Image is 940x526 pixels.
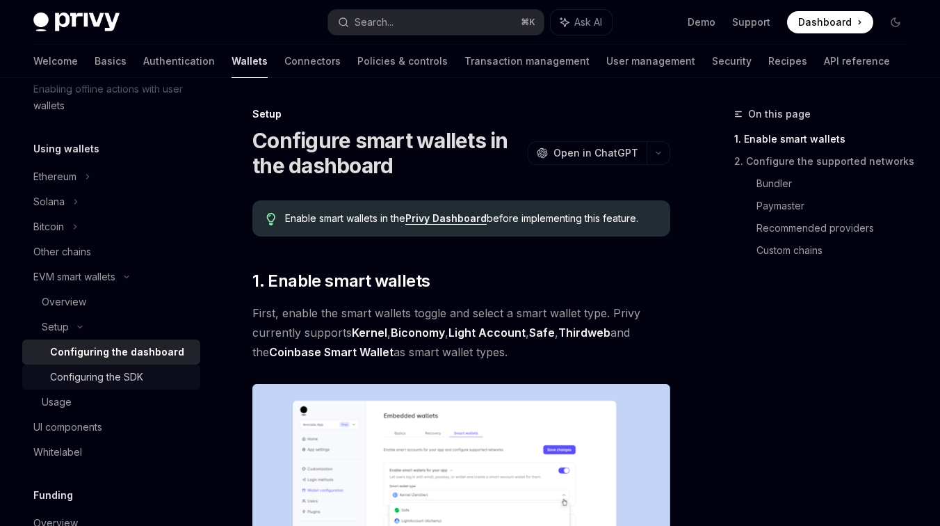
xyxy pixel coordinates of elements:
a: UI components [22,415,200,440]
button: Toggle dark mode [884,11,907,33]
a: Light Account [448,326,526,340]
span: Ask AI [574,15,602,29]
a: Biconomy [391,326,445,340]
span: Open in ChatGPT [553,146,638,160]
a: Dashboard [787,11,873,33]
div: Whitelabel [33,444,82,461]
a: Wallets [232,45,268,78]
a: Other chains [22,239,200,264]
a: Coinbase Smart Wallet [269,345,394,360]
a: 1. Enable smart wallets [734,128,918,150]
div: Usage [42,394,72,411]
div: Bitcoin [33,218,64,235]
a: Security [712,45,752,78]
a: Recommended providers [756,217,918,239]
span: First, enable the smart wallets toggle and select a smart wallet type. Privy currently supports ,... [252,303,670,362]
a: Policies & controls [357,45,448,78]
a: Thirdweb [558,326,610,340]
a: Safe [529,326,555,340]
a: Configuring the dashboard [22,340,200,365]
span: 1. Enable smart wallets [252,270,430,292]
img: dark logo [33,13,120,32]
div: Other chains [33,244,91,260]
a: 2. Configure the supported networks [734,150,918,173]
div: Setup [42,319,69,335]
a: Connectors [284,45,341,78]
a: Paymaster [756,195,918,217]
button: Search...⌘K [328,10,544,35]
a: Basics [95,45,127,78]
span: On this page [748,106,811,122]
h5: Using wallets [33,141,99,157]
a: Support [732,15,770,29]
a: Demo [688,15,715,29]
div: UI components [33,419,102,436]
a: Recipes [768,45,807,78]
div: Configuring the dashboard [50,344,184,360]
a: Kernel [352,326,387,340]
a: Usage [22,390,200,415]
a: Whitelabel [22,440,200,465]
button: Open in ChatGPT [528,141,647,165]
a: Configuring the SDK [22,365,200,390]
a: Welcome [33,45,78,78]
button: Ask AI [551,10,612,35]
a: Privy Dashboard [405,212,487,225]
div: Setup [252,107,670,121]
a: Bundler [756,173,918,195]
h1: Configure smart wallets in the dashboard [252,128,522,178]
a: Custom chains [756,239,918,262]
a: Transaction management [464,45,590,78]
span: ⌘ K [521,17,535,28]
div: Overview [42,294,86,310]
svg: Tip [266,213,276,225]
span: Enable smart wallets in the before implementing this feature. [285,212,656,225]
a: User management [606,45,695,78]
div: Configuring the SDK [50,369,143,385]
div: EVM smart wallets [33,269,115,285]
a: Overview [22,289,200,314]
div: Search... [355,14,394,31]
span: Dashboard [798,15,852,29]
div: Ethereum [33,168,76,185]
a: Authentication [143,45,215,78]
a: API reference [824,45,890,78]
h5: Funding [33,487,73,504]
div: Solana [33,193,65,210]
